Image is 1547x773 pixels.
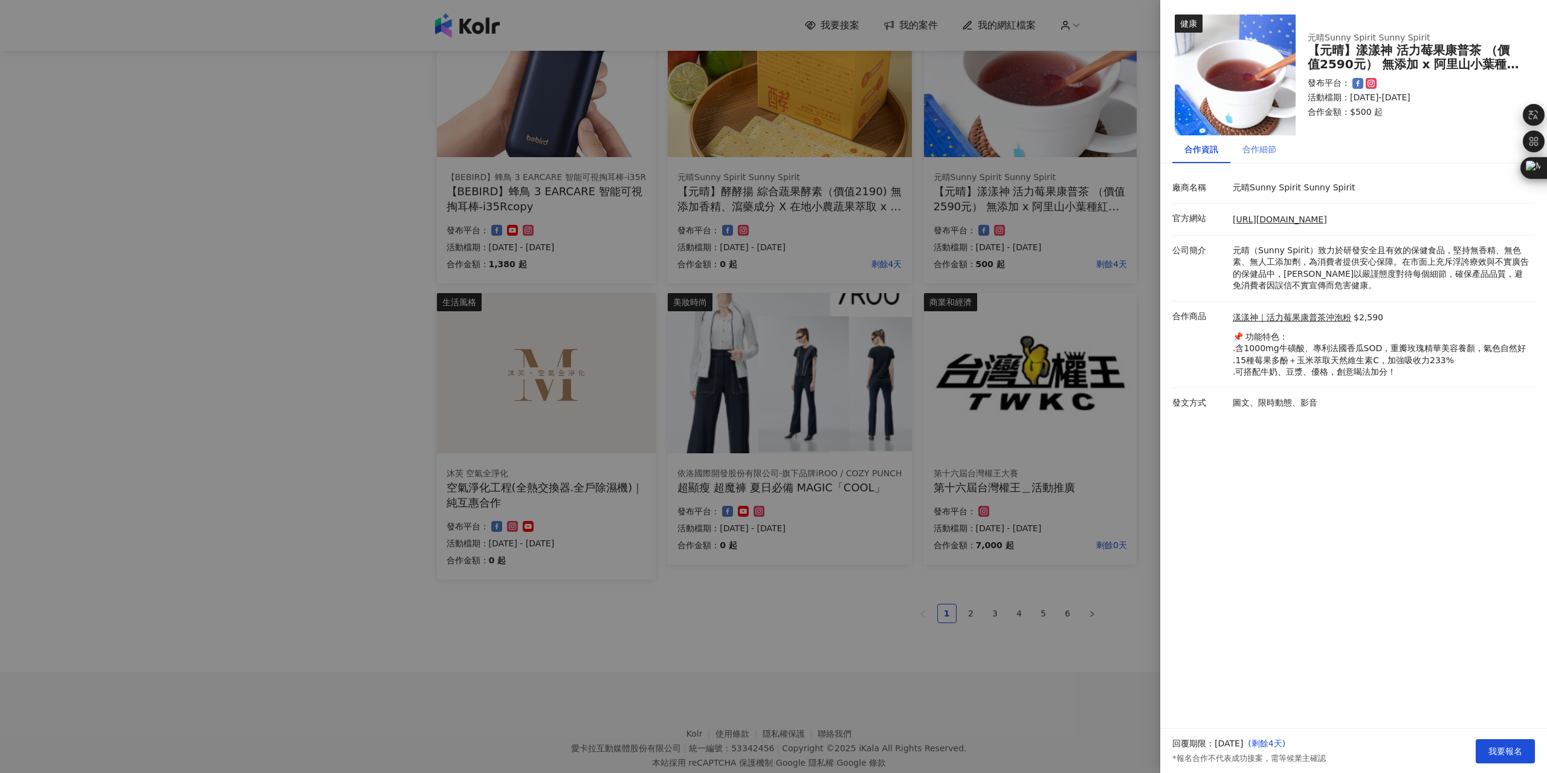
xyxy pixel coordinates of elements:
p: 合作商品 [1172,311,1227,323]
div: 元晴Sunny Spirit Sunny Spirit [1308,32,1520,44]
a: [URL][DOMAIN_NAME] [1233,215,1327,224]
p: 官方網站 [1172,213,1227,225]
p: 圖文、限時動態、影音 [1233,397,1529,409]
p: 廠商名稱 [1172,182,1227,194]
div: 合作資訊 [1184,143,1218,156]
p: 📌 功能特色： .含1000mg牛磺酸、專利法國香瓜SOD，重瓣玫瑰精華美容養顏，氣色自然好 .15種莓果多酚＋玉米萃取天然維生素C，加強吸收力233% .可搭配牛奶、豆漿、優格，創意喝法加分！ [1233,331,1526,378]
span: 我要報名 [1488,746,1522,756]
a: 漾漾神｜活力莓果康普茶沖泡粉 [1233,312,1351,324]
p: 元晴（Sunny Spirit）致力於研發安全且有效的保健食品，堅持無香精、無色素、無人工添加劑，為消費者提供安心保障。在市面上充斥浮誇療效與不實廣告的保健品中，[PERSON_NAME]以嚴謹... [1233,245,1529,292]
p: ( 剩餘4天 ) [1248,738,1325,750]
p: 回覆期限：[DATE] [1172,738,1243,750]
p: *報名合作不代表成功接案，需等候業主確認 [1172,753,1326,764]
p: 元晴Sunny Spirit Sunny Spirit [1233,182,1529,194]
div: 合作細節 [1242,143,1276,156]
div: 健康 [1175,15,1203,33]
p: 發布平台： [1308,77,1350,89]
p: 公司簡介 [1172,245,1227,257]
button: 我要報名 [1476,739,1535,763]
div: 【元晴】漾漾神 活力莓果康普茶 （價值2590元） 無添加 x 阿里山小葉種紅茶 x 多國專利原料 x 營養博士科研 [1308,44,1520,71]
img: 漾漾神｜活力莓果康普茶沖泡粉 [1175,15,1296,135]
p: 活動檔期：[DATE]-[DATE] [1308,92,1520,104]
p: 合作金額： $500 起 [1308,106,1520,118]
p: $2,590 [1354,312,1383,324]
p: 發文方式 [1172,397,1227,409]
